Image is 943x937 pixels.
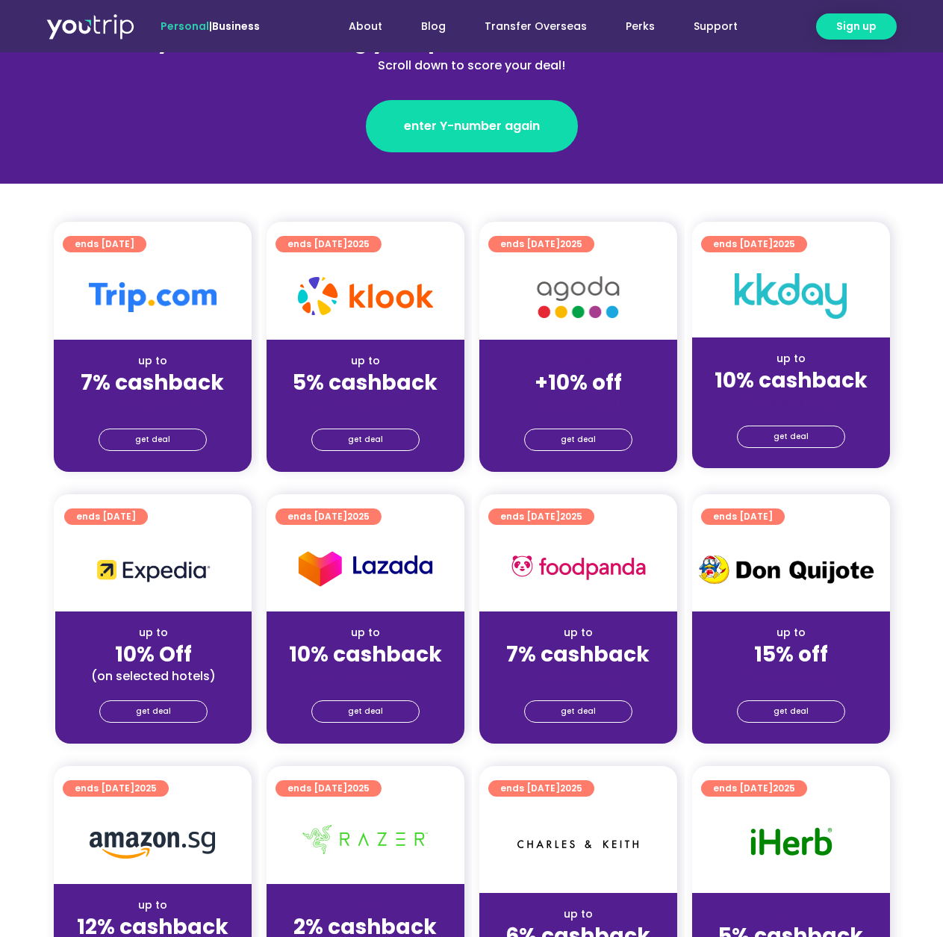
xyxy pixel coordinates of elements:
[715,366,868,395] strong: 10% cashback
[276,236,382,252] a: ends [DATE]2025
[488,236,594,252] a: ends [DATE]2025
[491,668,665,684] div: (for stays only)
[500,508,582,525] span: ends [DATE]
[276,780,382,797] a: ends [DATE]2025
[491,906,665,922] div: up to
[774,426,809,447] span: get deal
[67,625,240,641] div: up to
[713,236,795,252] span: ends [DATE]
[674,13,757,40] a: Support
[212,19,260,34] a: Business
[701,236,807,252] a: ends [DATE]2025
[287,236,370,252] span: ends [DATE]
[63,780,169,797] a: ends [DATE]2025
[701,508,785,525] a: ends [DATE]
[347,237,370,250] span: 2025
[81,368,224,397] strong: 7% cashback
[287,780,370,797] span: ends [DATE]
[535,368,622,397] strong: +10% off
[774,701,809,722] span: get deal
[713,780,795,797] span: ends [DATE]
[704,394,878,410] div: (for stays only)
[816,13,897,40] a: Sign up
[773,782,795,794] span: 2025
[348,429,383,450] span: get deal
[366,100,578,152] a: enter Y-number again
[737,700,845,723] a: get deal
[278,668,452,684] div: (for stays only)
[99,429,207,451] a: get deal
[506,640,650,669] strong: 7% cashback
[311,429,420,451] a: get deal
[311,700,420,723] a: get deal
[491,625,665,641] div: up to
[67,668,240,684] div: (on selected hotels)
[161,19,209,34] span: Personal
[135,429,170,450] span: get deal
[404,117,540,135] span: enter Y-number again
[278,897,452,913] div: up to
[66,396,240,412] div: (for stays only)
[704,906,878,922] div: up to
[491,396,665,412] div: (for stays only)
[99,700,208,723] a: get deal
[278,625,452,641] div: up to
[148,57,796,75] div: Scroll down to score your deal!
[136,701,171,722] span: get deal
[465,13,606,40] a: Transfer Overseas
[561,429,596,450] span: get deal
[773,237,795,250] span: 2025
[402,13,465,40] a: Blog
[524,429,632,451] a: get deal
[287,508,370,525] span: ends [DATE]
[64,508,148,525] a: ends [DATE]
[134,782,157,794] span: 2025
[560,782,582,794] span: 2025
[278,396,452,412] div: (for stays only)
[488,508,594,525] a: ends [DATE]2025
[329,13,402,40] a: About
[66,353,240,369] div: up to
[704,625,878,641] div: up to
[66,897,240,913] div: up to
[524,700,632,723] a: get deal
[564,353,592,368] span: up to
[161,19,260,34] span: |
[347,510,370,523] span: 2025
[488,780,594,797] a: ends [DATE]2025
[500,780,582,797] span: ends [DATE]
[293,368,438,397] strong: 5% cashback
[347,782,370,794] span: 2025
[713,508,773,525] span: ends [DATE]
[276,508,382,525] a: ends [DATE]2025
[836,19,877,34] span: Sign up
[348,701,383,722] span: get deal
[300,13,757,40] nav: Menu
[75,236,134,252] span: ends [DATE]
[115,640,192,669] strong: 10% Off
[561,701,596,722] span: get deal
[754,640,828,669] strong: 15% off
[289,640,442,669] strong: 10% cashback
[75,780,157,797] span: ends [DATE]
[278,353,452,369] div: up to
[63,236,146,252] a: ends [DATE]
[76,508,136,525] span: ends [DATE]
[606,13,674,40] a: Perks
[500,236,582,252] span: ends [DATE]
[701,780,807,797] a: ends [DATE]2025
[704,351,878,367] div: up to
[560,237,582,250] span: 2025
[560,510,582,523] span: 2025
[737,426,845,448] a: get deal
[704,668,878,684] div: (for stays only)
